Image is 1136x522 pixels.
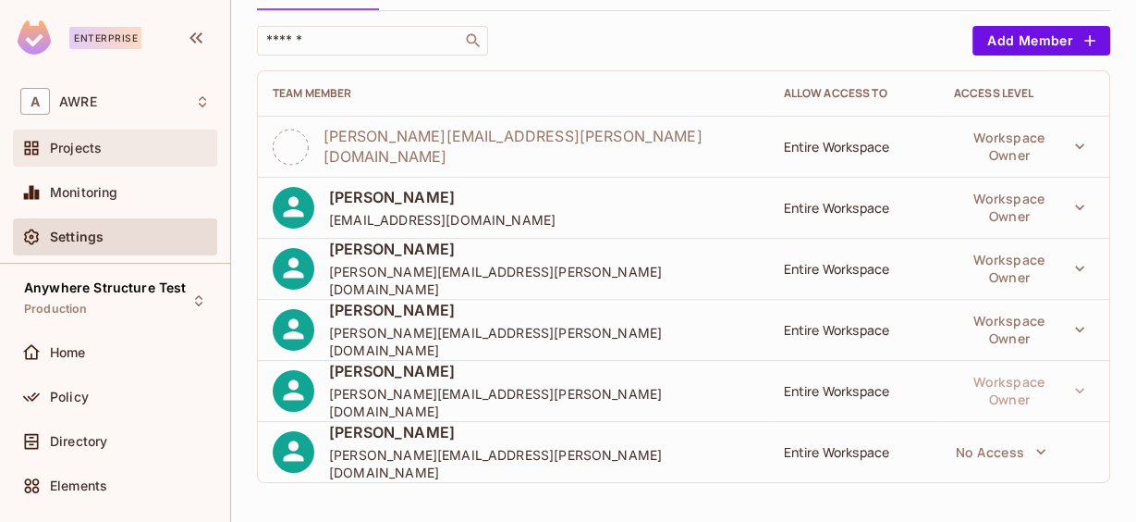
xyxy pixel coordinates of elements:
[329,187,556,207] span: [PERSON_NAME]
[972,26,1110,56] button: Add Member
[50,345,86,360] span: Home
[50,478,107,493] span: Elements
[784,199,924,217] div: Entire Workspace
[24,302,88,317] span: Production
[329,422,754,442] span: [PERSON_NAME]
[784,443,924,461] div: Entire Workspace
[50,230,104,244] span: Settings
[329,361,754,381] span: [PERSON_NAME]
[329,300,754,320] span: [PERSON_NAME]
[784,382,924,400] div: Entire Workspace
[784,321,924,339] div: Entire Workspace
[329,385,754,420] span: [PERSON_NAME][EMAIL_ADDRESS][PERSON_NAME][DOMAIN_NAME]
[947,250,1094,287] button: Workspace Owner
[947,189,1094,226] button: Workspace Owner
[324,126,754,167] span: [PERSON_NAME][EMAIL_ADDRESS][PERSON_NAME][DOMAIN_NAME]
[329,324,754,359] span: [PERSON_NAME][EMAIL_ADDRESS][PERSON_NAME][DOMAIN_NAME]
[784,138,924,155] div: Entire Workspace
[329,239,754,259] span: [PERSON_NAME]
[784,86,924,101] div: Allow Access to
[329,263,754,298] span: [PERSON_NAME][EMAIL_ADDRESS][PERSON_NAME][DOMAIN_NAME]
[50,185,118,200] span: Monitoring
[947,433,1057,470] button: No Access
[50,141,102,155] span: Projects
[947,128,1094,165] button: Workspace Owner
[50,434,107,449] span: Directory
[273,86,754,101] div: Team Member
[954,86,1094,101] div: Access Level
[947,311,1094,348] button: Workspace Owner
[329,446,754,481] span: [PERSON_NAME][EMAIL_ADDRESS][PERSON_NAME][DOMAIN_NAME]
[18,20,51,55] img: SReyMgAAAABJRU5ErkJggg==
[69,27,141,49] div: Enterprise
[20,88,50,115] span: A
[784,260,924,278] div: Entire Workspace
[59,94,97,109] span: Workspace: AWRE
[50,390,89,404] span: Policy
[329,211,556,229] span: [EMAIL_ADDRESS][DOMAIN_NAME]
[947,372,1094,409] button: Workspace Owner
[24,280,186,295] span: Anywhere Structure Test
